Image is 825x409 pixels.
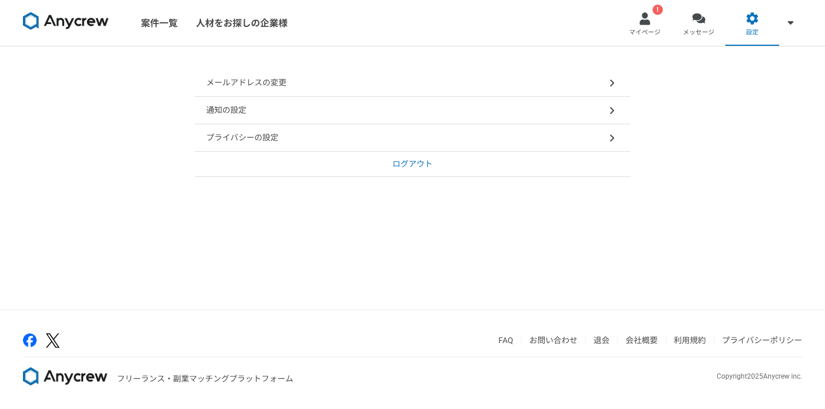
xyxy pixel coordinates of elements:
p: ログアウト [392,158,433,170]
img: 8DqYSo04kwAAAAASUVORK5CYII= [23,12,109,30]
img: facebook-2adfd474.png [23,333,37,347]
p: メールアドレスの変更 [206,77,286,89]
span: メッセージ [683,28,714,37]
div: ! [653,5,663,15]
a: ログアウト [195,152,630,177]
img: x-391a3a86.png [46,333,60,348]
a: お問い合わせ [529,336,577,345]
p: フリーランス・副業マッチングプラットフォーム [117,373,293,385]
a: FAQ [498,336,513,345]
a: プライバシーポリシー [722,336,802,345]
img: 8DqYSo04kwAAAAASUVORK5CYII= [23,367,108,386]
span: 設定 [746,28,759,37]
a: 会社概要 [626,336,658,345]
span: マイページ [629,28,661,37]
p: Copyright 2025 Anycrew inc. [717,371,802,382]
p: 通知の設定 [206,104,246,116]
p: プライバシーの設定 [206,132,278,144]
a: 退会 [594,336,610,345]
a: 利用規約 [674,336,706,345]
